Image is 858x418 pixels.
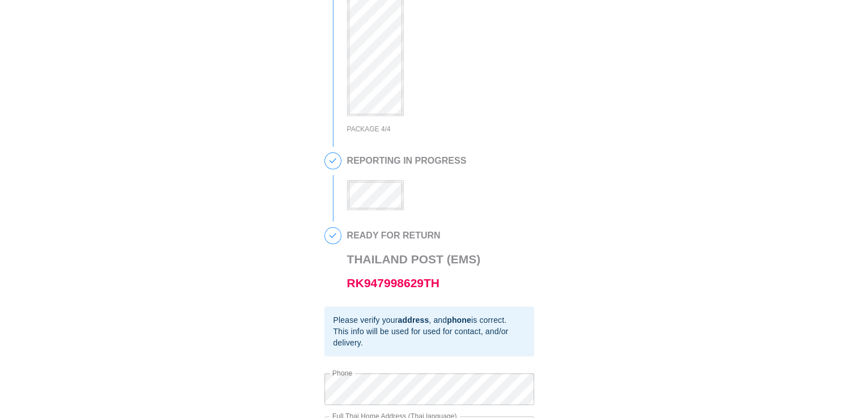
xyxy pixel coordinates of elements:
h2: REPORTING IN PROGRESS [347,156,467,166]
h2: READY FOR RETURN [347,231,481,241]
a: RK947998629TH [347,276,439,289]
div: This info will be used for used for contact, and/or delivery. [333,326,525,348]
div: PACKAGE 4/4 [347,123,447,136]
span: 4 [325,228,341,244]
span: 3 [325,153,341,169]
b: address [398,315,429,325]
h3: Thailand Post (EMS) [347,248,481,295]
div: Please verify your , and is correct. [333,314,525,326]
b: phone [447,315,471,325]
